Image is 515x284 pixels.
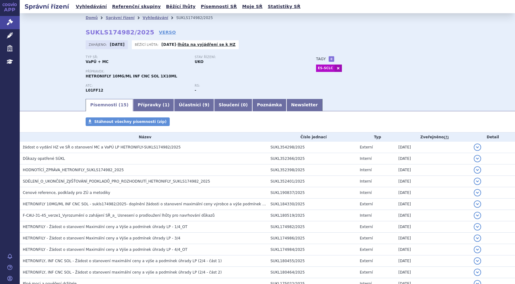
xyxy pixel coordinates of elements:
button: detail [474,246,481,253]
span: Interní [360,191,372,195]
button: detail [474,189,481,196]
button: detail [474,144,481,151]
span: HODNOTÍCÍ_ZPRÁVA_HETRONIFLY_SUKLS174982_2025 [23,168,124,172]
p: ATC: [86,84,189,88]
span: žádost o vydání HZ ve SŘ o stanovení MC a VaPÚ LP HETRONIFLY-SUKLS174982/2025 [23,145,181,149]
td: SUKL352398/2025 [267,164,357,176]
span: Interní [360,213,372,218]
a: Správní řízení [106,16,135,20]
span: Externí [360,270,373,274]
strong: SERPLULIMAB [86,88,103,93]
td: SUKL354298/2025 [267,142,357,153]
a: Vyhledávání [143,16,168,20]
td: [DATE] [395,221,471,233]
p: Přípravek: [86,70,304,73]
strong: SUKLS174982/2025 [86,29,154,36]
td: [DATE] [395,164,471,176]
a: VERSO [159,29,176,35]
span: HETRONFILY - Žádost o stanovení Maximální ceny a Výše a podmínek úhrady LP - 3/4 [23,236,180,240]
a: lhůta na vyjádření se k HZ [178,42,236,47]
span: 1 [164,102,168,107]
th: Detail [471,132,515,142]
button: detail [474,166,481,174]
strong: [DATE] [110,42,125,47]
td: SUKL352366/2025 [267,153,357,164]
th: Název [20,132,267,142]
a: Běžící lhůty [164,2,197,11]
button: detail [474,212,481,219]
th: Typ [357,132,395,142]
strong: UKO [195,60,204,64]
td: [DATE] [395,153,471,164]
td: SUKL352401/2025 [267,176,357,187]
span: Důkazy opatřené SÚKL [23,156,65,161]
th: Zveřejněno [395,132,471,142]
h3: Tagy [316,55,326,63]
button: detail [474,235,481,242]
td: SUKL184330/2025 [267,199,357,210]
span: HETRONIFLY 10MG/ML INF CNC SOL - sukls174982/2025- doplnění žádosti o stanovení maximální ceny vý... [23,202,275,206]
span: SDĚLENÍ_O_UKONČENÍ_ZJIŠŤOVÁNÍ_PODKLADŮ_PRO_ROZHODNUTÍ_HETRONIFLY_SUKLS174982_2025 [23,179,210,183]
th: Číslo jednací [267,132,357,142]
a: Písemnosti SŘ [199,2,239,11]
span: Stáhnout všechny písemnosti (zip) [94,120,167,124]
li: SUKLS174982/2025 [176,13,221,22]
button: detail [474,269,481,276]
a: Stáhnout všechny písemnosti (zip) [86,117,170,126]
p: Typ SŘ: [86,55,189,59]
strong: VaPÚ + MC [86,60,108,64]
td: [DATE] [395,210,471,221]
button: detail [474,223,481,231]
a: Referenční skupiny [110,2,163,11]
strong: [DATE] [161,42,176,47]
abbr: (?) [444,135,449,140]
a: Poznámka [252,99,286,111]
a: Moje SŘ [240,2,264,11]
a: + [329,56,334,62]
a: Vyhledávání [74,2,109,11]
p: - [161,42,236,47]
td: SUKL174982/2025 [267,221,357,233]
a: Domů [86,16,98,20]
span: HETRONIFLY, INF CNC SOL - Žádost o stanovení maximální ceny a výše a podmínek úhrady LP (2/4 - čá... [23,259,222,263]
a: ES-SCLC [316,65,335,72]
td: [DATE] [395,142,471,153]
p: RS: [195,84,298,88]
span: Externí [360,225,373,229]
td: SUKL174984/2025 [267,244,357,255]
span: Externí [360,259,373,263]
td: SUKL180464/2025 [267,267,357,278]
span: Externí [360,202,373,206]
span: Běžící lhůta: [135,42,160,47]
span: Externí [360,145,373,149]
span: Interní [360,156,372,161]
td: SUKL174986/2025 [267,233,357,244]
td: [DATE] [395,267,471,278]
td: [DATE] [395,176,471,187]
a: Písemnosti (15) [86,99,133,111]
span: 9 [205,102,208,107]
button: detail [474,155,481,162]
span: 15 [120,102,126,107]
td: [DATE] [395,199,471,210]
strong: - [195,88,196,93]
span: Externí [360,236,373,240]
span: Zahájeno: [89,42,108,47]
span: Externí [360,247,373,252]
td: SUKL180519/2025 [267,210,357,221]
a: Sloučení (0) [214,99,252,111]
a: Přípravky (1) [133,99,174,111]
td: [DATE] [395,187,471,199]
span: Interní [360,179,372,183]
td: SUKL180455/2025 [267,255,357,267]
span: HETRONFILY - Žádost o stanovení Maximální ceny a Výše a podmínek úhrady LP - 1/4_OT [23,225,187,229]
span: 0 [243,102,246,107]
td: [DATE] [395,244,471,255]
span: Interní [360,168,372,172]
span: HETRONIFLY, INF CNC SOL - Žádost o stanovení maximální ceny a výše a podmínek úhrady LP (2/4 - čá... [23,270,222,274]
button: detail [474,257,481,265]
td: [DATE] [395,233,471,244]
button: detail [474,178,481,185]
h2: Správní řízení [20,2,74,11]
span: HETRONFILY - Žádost o stanovení Maximální ceny a Výše a podmínek úhrady LP - 4/4_OT [23,247,187,252]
